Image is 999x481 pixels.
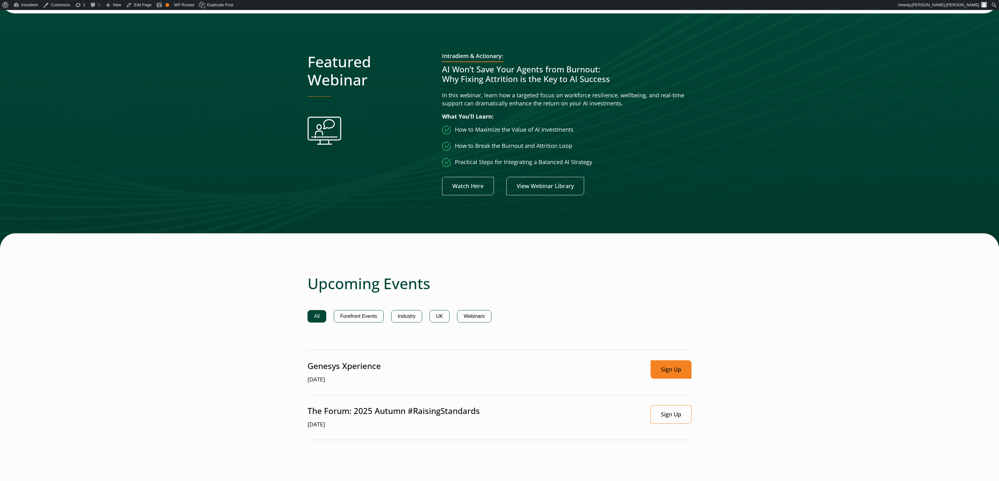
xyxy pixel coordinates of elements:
li: How to Break the Burnout and Attrition Loop [442,142,691,151]
li: Practical Steps for Integrating a Balanced AI Strategy [442,158,691,167]
span: [DATE] [308,376,381,384]
strong: What You’ll Learn: [442,113,494,120]
h3: AI Won’t Save Your Agents from Burnout: Why Fixing Attrition is the Key to AI Success [442,65,691,84]
p: In this webinar, learn how a targeted focus on workforce resilience, wellbeing, and real-time sup... [442,91,691,108]
div: OK [165,3,169,7]
button: UK [430,310,450,323]
a: Link opens in a new window [651,405,691,424]
h2: Featured Webinar [308,53,432,89]
h3: Intradiem & Actionary: [442,53,503,62]
li: How to Maximize the Value of AI Investments [442,126,691,134]
span: [PERSON_NAME].[PERSON_NAME] [912,2,979,7]
a: Link opens in a new window [442,177,494,195]
p: The Forum: 2025 Autumn #RaisingStandards [308,405,480,417]
button: Webinars [457,310,491,323]
button: Industry [391,310,422,323]
a: Link opens in a new window [651,360,691,379]
span: [DATE] [308,420,480,429]
h2: Upcoming Events [308,275,691,293]
a: Link opens in a new window [506,177,584,195]
p: Genesys Xperience [308,360,381,372]
button: All [308,310,326,323]
button: Forefront Events [334,310,384,323]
